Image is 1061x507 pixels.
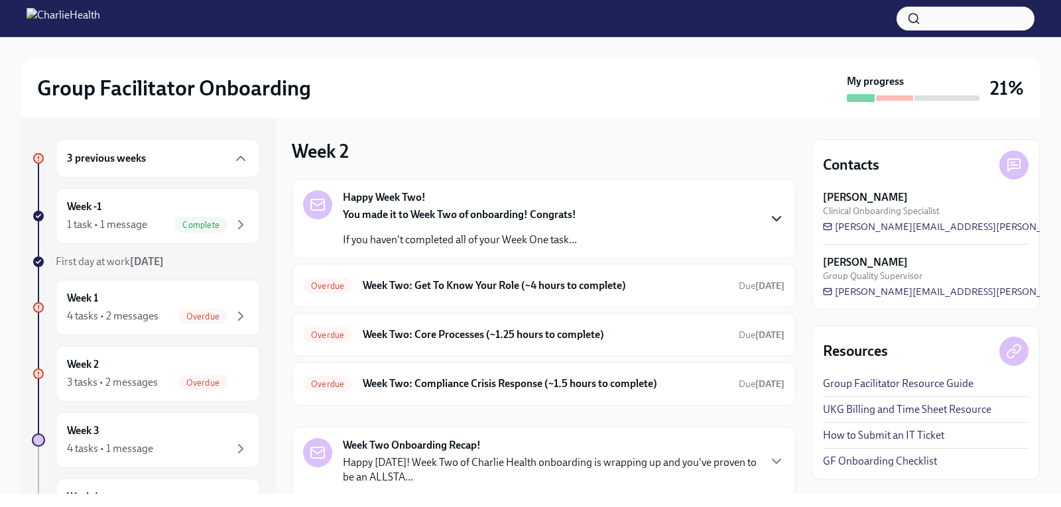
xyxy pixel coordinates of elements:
span: September 16th, 2025 09:00 [739,280,784,292]
a: OverdueWeek Two: Compliance Crisis Response (~1.5 hours to complete)Due[DATE] [303,373,784,394]
a: Group Facilitator Resource Guide [823,376,973,391]
strong: [PERSON_NAME] [823,190,908,205]
h4: Resources [823,341,888,361]
a: OverdueWeek Two: Get To Know Your Role (~4 hours to complete)Due[DATE] [303,275,784,296]
span: Clinical Onboarding Specialist [823,205,940,217]
a: GF Onboarding Checklist [823,454,937,469]
div: 4 tasks • 2 messages [67,309,158,323]
h6: Week 3 [67,423,99,438]
a: UKG Billing and Time Sheet Resource [823,402,991,417]
span: Overdue [178,311,227,321]
span: September 16th, 2025 09:00 [739,329,784,341]
span: Group Quality Supervisor [823,270,922,282]
strong: [DATE] [755,329,784,341]
a: OverdueWeek Two: Core Processes (~1.25 hours to complete)Due[DATE] [303,324,784,345]
span: Complete [174,220,227,230]
span: First day at work [56,255,164,268]
div: 1 task • 1 message [67,217,147,232]
span: Overdue [303,330,352,340]
strong: [DATE] [755,378,784,390]
div: 4 tasks • 1 message [67,441,153,456]
h2: Group Facilitator Onboarding [37,75,311,101]
h6: Week 2 [67,357,99,372]
h6: Week Two: Core Processes (~1.25 hours to complete) [363,327,728,342]
h6: Week -1 [67,199,101,214]
span: Overdue [303,379,352,389]
a: Week 23 tasks • 2 messagesOverdue [32,346,260,402]
strong: [PERSON_NAME] [823,255,908,270]
a: Week -11 task • 1 messageComplete [32,188,260,244]
h6: Week Two: Get To Know Your Role (~4 hours to complete) [363,278,728,293]
strong: [DATE] [755,280,784,292]
span: Overdue [178,378,227,388]
a: Week 14 tasks • 2 messagesOverdue [32,280,260,335]
div: 3 previous weeks [56,139,260,178]
h6: Week 4 [67,490,99,504]
h6: 3 previous weeks [67,151,146,166]
h3: 21% [990,76,1024,100]
h3: Week 2 [292,139,349,163]
p: Happy [DATE]! Week Two of Charlie Health onboarding is wrapping up and you've proven to be an ALL... [343,455,758,484]
strong: [DATE] [130,255,164,268]
span: Due [739,280,784,292]
span: Overdue [303,281,352,291]
strong: My progress [847,74,904,89]
p: If you haven't completed all of your Week One task... [343,233,577,247]
a: How to Submit an IT Ticket [823,428,944,443]
span: September 16th, 2025 09:00 [739,378,784,390]
a: First day at work[DATE] [32,254,260,269]
a: Week 34 tasks • 1 message [32,412,260,468]
h6: Week Two: Compliance Crisis Response (~1.5 hours to complete) [363,376,728,391]
h4: Contacts [823,155,879,175]
img: CharlieHealth [27,8,100,29]
span: Due [739,329,784,341]
strong: Happy Week Two! [343,190,426,205]
strong: Week Two Onboarding Recap! [343,438,481,453]
strong: You made it to Week Two of onboarding! Congrats! [343,208,576,221]
h6: Week 1 [67,291,98,306]
div: 3 tasks • 2 messages [67,375,158,390]
span: Due [739,378,784,390]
